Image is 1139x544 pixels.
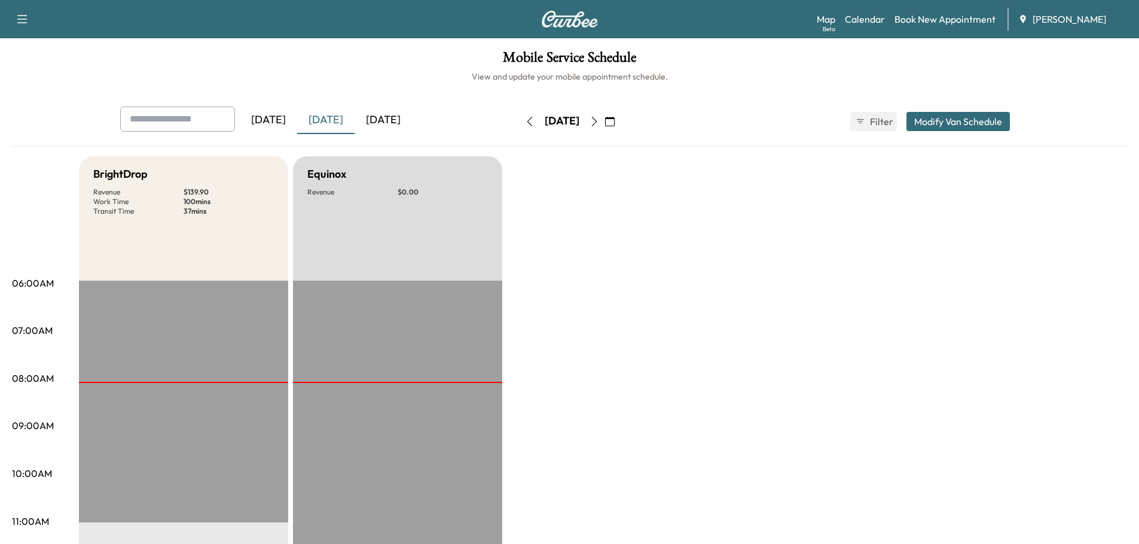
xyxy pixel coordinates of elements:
[12,418,54,433] p: 09:00AM
[12,371,54,385] p: 08:00AM
[817,12,835,26] a: MapBeta
[906,112,1010,131] button: Modify Van Schedule
[12,276,54,290] p: 06:00AM
[93,206,184,216] p: Transit Time
[355,107,412,134] div: [DATE]
[12,50,1127,71] h1: Mobile Service Schedule
[307,166,346,183] h5: Equinox
[845,12,885,26] a: Calendar
[398,187,488,197] p: $ 0.00
[12,323,53,338] p: 07:00AM
[184,206,274,216] p: 37 mins
[870,114,891,129] span: Filter
[850,112,897,131] button: Filter
[12,466,52,481] p: 10:00AM
[12,514,49,528] p: 11:00AM
[1033,12,1106,26] span: [PERSON_NAME]
[894,12,996,26] a: Book New Appointment
[93,197,184,206] p: Work Time
[184,187,274,197] p: $ 139.90
[297,107,355,134] div: [DATE]
[541,11,598,28] img: Curbee Logo
[12,71,1127,83] h6: View and update your mobile appointment schedule.
[184,197,274,206] p: 100 mins
[545,114,579,129] div: [DATE]
[93,187,184,197] p: Revenue
[823,25,835,34] div: Beta
[240,107,297,134] div: [DATE]
[93,166,148,183] h5: BrightDrop
[307,187,398,197] p: Revenue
